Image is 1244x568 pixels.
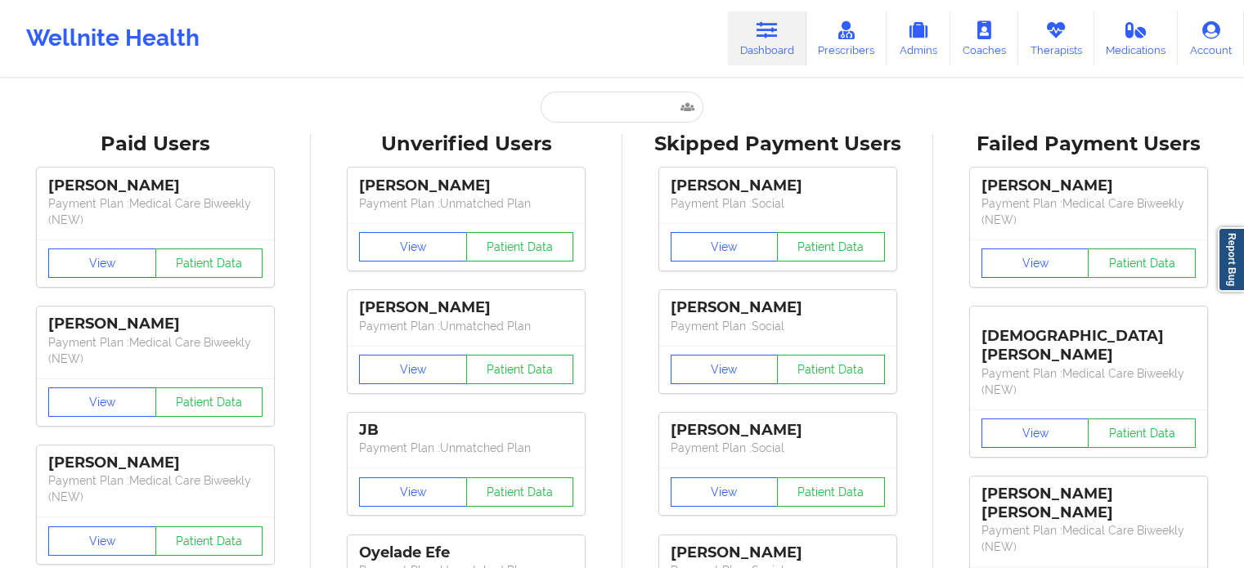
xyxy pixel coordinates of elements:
div: [PERSON_NAME] [671,421,885,440]
button: Patient Data [777,477,885,507]
p: Payment Plan : Unmatched Plan [359,195,573,212]
p: Payment Plan : Social [671,195,885,212]
p: Payment Plan : Medical Care Biweekly (NEW) [981,522,1196,555]
div: Skipped Payment Users [634,132,922,157]
button: Patient Data [155,248,263,278]
a: Medications [1094,11,1179,65]
div: [PERSON_NAME] [PERSON_NAME] [981,485,1196,522]
button: View [359,477,467,507]
div: Unverified Users [322,132,610,157]
p: Payment Plan : Social [671,318,885,334]
button: Patient Data [155,526,263,556]
p: Payment Plan : Unmatched Plan [359,440,573,456]
button: Patient Data [777,232,885,262]
button: Patient Data [466,355,574,384]
div: Oyelade Efe [359,543,573,562]
button: Patient Data [1088,418,1196,448]
button: View [981,418,1089,448]
a: Therapists [1018,11,1094,65]
a: Report Bug [1218,227,1244,292]
div: Failed Payment Users [945,132,1233,157]
p: Payment Plan : Medical Care Biweekly (NEW) [981,365,1196,398]
a: Prescribers [806,11,887,65]
a: Account [1178,11,1244,65]
button: View [48,248,156,278]
button: View [48,526,156,556]
a: Coaches [950,11,1018,65]
a: Admins [887,11,950,65]
p: Payment Plan : Unmatched Plan [359,318,573,334]
button: Patient Data [466,232,574,262]
button: Patient Data [1088,248,1196,278]
div: [DEMOGRAPHIC_DATA][PERSON_NAME] [981,315,1196,365]
div: JB [359,421,573,440]
div: [PERSON_NAME] [359,177,573,195]
button: View [671,355,779,384]
button: View [671,477,779,507]
p: Payment Plan : Medical Care Biweekly (NEW) [981,195,1196,228]
button: View [671,232,779,262]
div: [PERSON_NAME] [48,315,263,333]
button: View [981,248,1089,278]
button: Patient Data [777,355,885,384]
div: [PERSON_NAME] [359,298,573,317]
button: Patient Data [466,477,574,507]
div: [PERSON_NAME] [981,177,1196,195]
p: Payment Plan : Medical Care Biweekly (NEW) [48,195,263,228]
div: Paid Users [11,132,299,157]
button: Patient Data [155,387,263,417]
button: View [48,387,156,417]
p: Payment Plan : Social [671,440,885,456]
div: [PERSON_NAME] [48,177,263,195]
div: [PERSON_NAME] [671,177,885,195]
button: View [359,232,467,262]
p: Payment Plan : Medical Care Biweekly (NEW) [48,472,263,505]
button: View [359,355,467,384]
p: Payment Plan : Medical Care Biweekly (NEW) [48,334,263,367]
div: [PERSON_NAME] [671,298,885,317]
div: [PERSON_NAME] [48,454,263,472]
div: [PERSON_NAME] [671,543,885,562]
a: Dashboard [728,11,806,65]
